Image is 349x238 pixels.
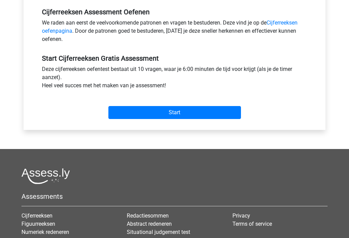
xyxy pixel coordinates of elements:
[21,229,69,235] a: Numeriek redeneren
[42,54,307,62] h5: Start Cijferreeksen Gratis Assessment
[37,65,312,92] div: Deze cijferreeksen oefentest bestaat uit 10 vragen, waar je 6:00 minuten de tijd voor krijgt (als...
[127,212,169,219] a: Redactiesommen
[42,8,307,16] h5: Cijferreeksen Assessment Oefenen
[232,221,272,227] a: Terms of service
[21,168,70,184] img: Assessly logo
[127,221,172,227] a: Abstract redeneren
[127,229,190,235] a: Situational judgement test
[21,192,328,200] h5: Assessments
[21,212,52,219] a: Cijferreeksen
[232,212,250,219] a: Privacy
[37,19,312,46] div: We raden aan eerst de veelvoorkomende patronen en vragen te bestuderen. Deze vind je op de . Door...
[108,106,241,119] input: Start
[21,221,55,227] a: Figuurreeksen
